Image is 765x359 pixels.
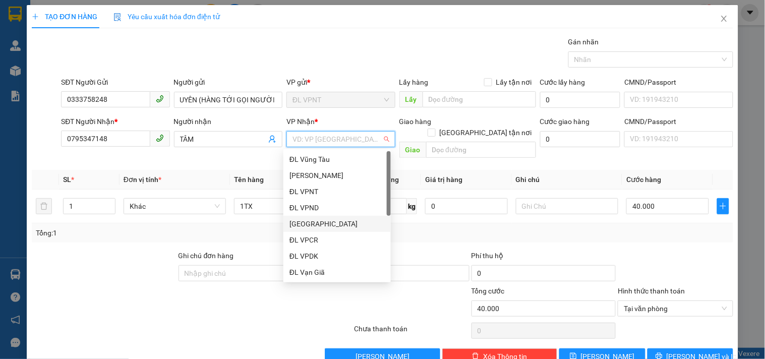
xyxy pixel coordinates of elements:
[113,13,122,21] img: icon
[283,151,391,167] div: ĐL Vũng Tàu
[289,186,385,197] div: ĐL VPNT
[289,234,385,246] div: ĐL VPCR
[720,15,728,23] span: close
[540,131,621,147] input: Cước giao hàng
[426,142,536,158] input: Dọc đường
[62,15,100,62] b: Gửi khách hàng
[540,78,585,86] label: Cước lấy hàng
[618,287,685,295] label: Hình thức thanh toán
[407,198,417,214] span: kg
[718,202,729,210] span: plus
[32,13,97,21] span: TẠO ĐƠN HÀNG
[492,77,536,88] span: Lấy tận nơi
[289,170,385,181] div: [PERSON_NAME]
[472,250,616,265] div: Phí thu hộ
[124,175,161,184] span: Đơn vị tính
[624,116,733,127] div: CMND/Passport
[516,198,618,214] input: Ghi Chú
[268,135,276,143] span: user-add
[423,91,536,107] input: Dọc đường
[512,170,622,190] th: Ghi chú
[32,13,39,20] span: plus
[179,252,234,260] label: Ghi chú đơn hàng
[85,38,139,46] b: [DOMAIN_NAME]
[113,13,220,21] span: Yêu cầu xuất hóa đơn điện tử
[179,265,323,281] input: Ghi chú đơn hàng
[283,200,391,216] div: ĐL VPND
[283,167,391,184] div: ĐL DUY
[85,48,139,61] li: (c) 2017
[399,78,429,86] span: Lấy hàng
[289,202,385,213] div: ĐL VPND
[156,95,164,103] span: phone
[283,232,391,248] div: ĐL VPCR
[540,117,590,126] label: Cước giao hàng
[130,199,220,214] span: Khác
[624,77,733,88] div: CMND/Passport
[717,198,729,214] button: plus
[289,251,385,262] div: ĐL VPDK
[292,92,389,107] span: ĐL VPNT
[283,264,391,280] div: ĐL Vạn Giã
[472,287,505,295] span: Tổng cước
[710,5,738,33] button: Close
[425,175,462,184] span: Giá trị hàng
[399,142,426,158] span: Giao
[234,175,264,184] span: Tên hàng
[399,91,423,107] span: Lấy
[624,301,727,316] span: Tại văn phòng
[234,198,336,214] input: VD: Bàn, Ghế
[568,38,599,46] label: Gán nhãn
[289,218,385,229] div: [GEOGRAPHIC_DATA]
[13,13,63,63] img: logo.jpg
[109,13,134,37] img: logo.jpg
[174,77,282,88] div: Người gửi
[289,267,385,278] div: ĐL Vạn Giã
[353,323,470,341] div: Chưa thanh toán
[626,175,661,184] span: Cước hàng
[436,127,536,138] span: [GEOGRAPHIC_DATA] tận nơi
[286,148,395,160] div: Văn phòng không hợp lệ
[174,116,282,127] div: Người nhận
[283,184,391,200] div: ĐL VPNT
[286,117,315,126] span: VP Nhận
[61,116,169,127] div: SĐT Người Nhận
[399,117,432,126] span: Giao hàng
[289,154,385,165] div: ĐL Vũng Tàu
[283,216,391,232] div: ĐL Quận 1
[63,175,71,184] span: SL
[36,198,52,214] button: delete
[425,198,508,214] input: 0
[61,77,169,88] div: SĐT Người Gửi
[156,134,164,142] span: phone
[540,92,621,108] input: Cước lấy hàng
[286,77,395,88] div: VP gửi
[13,65,52,130] b: Phúc An Express
[283,248,391,264] div: ĐL VPDK
[36,227,296,238] div: Tổng: 1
